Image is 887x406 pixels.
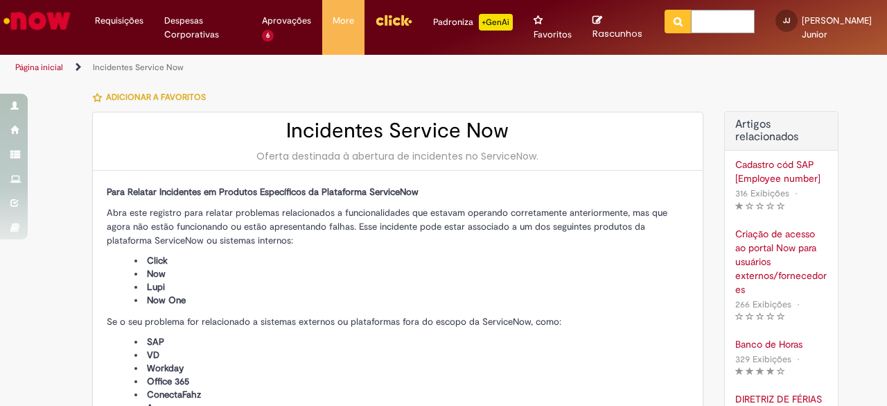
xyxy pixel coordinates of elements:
[107,316,561,328] span: Se o seu problema for relacionado a sistemas externos ou plataformas fora do escopo da ServiceNow...
[794,295,802,314] span: •
[333,14,354,28] span: More
[95,14,143,28] span: Requisições
[147,294,186,306] span: Now One
[15,62,63,73] a: Página inicial
[10,55,581,81] ul: Trilhas de página
[147,349,159,361] span: VD
[375,10,412,31] img: click_logo_yellow_360x200.png
[534,28,572,42] span: Favoritos
[735,187,789,199] span: 316 Exibições
[433,14,513,31] div: Padroniza
[479,14,513,31] p: +GenAi
[735,158,827,185] a: Cadastro cód SAP [Employee number]
[92,83,213,112] button: Adicionar a Favoritos
[107,207,667,246] span: Abra este registro para relatar problemas relacionados a funcionalidades que estavam operando cor...
[665,10,692,33] button: Pesquisar
[262,30,274,42] span: 6
[735,298,791,310] span: 266 Exibições
[147,389,201,400] span: ConectaFahz
[592,15,644,40] a: Rascunhos
[802,15,872,40] span: [PERSON_NAME] Junior
[107,186,419,198] span: Para Relatar Incidentes em Produtos Específicos da Plataforma ServiceNow
[592,27,642,40] span: Rascunhos
[1,7,73,35] img: ServiceNow
[147,362,184,374] span: Workday
[262,14,311,28] span: Aprovações
[735,353,791,365] span: 329 Exibições
[93,62,184,73] a: Incidentes Service Now
[794,350,802,369] span: •
[735,119,827,143] h3: Artigos relacionados
[147,281,165,293] span: Lupi
[164,14,241,42] span: Despesas Corporativas
[147,375,189,387] span: Office 365
[106,92,206,103] span: Adicionar a Favoritos
[783,16,790,25] span: JJ
[107,149,689,163] div: Oferta destinada à abertura de incidentes no ServiceNow.
[147,268,166,280] span: Now
[735,227,827,296] a: Criação de acesso ao portal Now para usuários externos/fornecedores
[735,337,827,351] a: Banco de Horas
[107,119,689,142] h2: Incidentes Service Now
[735,392,827,406] a: DIRETRIZ DE FÉRIAS
[147,255,168,267] span: Click
[147,336,164,348] span: SAP
[792,184,800,203] span: •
